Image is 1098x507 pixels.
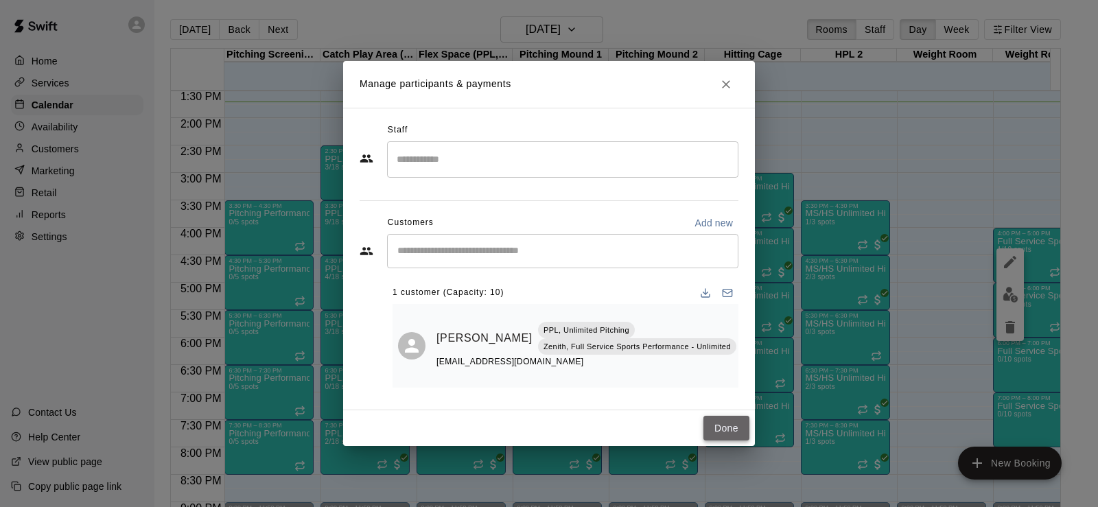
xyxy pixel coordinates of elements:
span: [EMAIL_ADDRESS][DOMAIN_NAME] [436,357,584,366]
button: Add new [689,212,738,234]
button: Manage bookings & payment [736,357,761,382]
button: Email participants [716,282,738,304]
span: Staff [388,119,408,141]
span: Paid with Credit [736,338,761,350]
button: Done [703,416,749,441]
svg: Customers [360,244,373,258]
button: Mark attendance [736,309,760,333]
p: Manage participants & payments [360,77,511,91]
a: [PERSON_NAME] [436,329,533,347]
button: Close [714,72,738,97]
span: 1 customer (Capacity: 10) [393,282,504,304]
p: Zenith, Full Service Sports Performance - Unlimited [544,341,731,353]
div: Start typing to search customers... [387,234,738,268]
p: PPL, Unlimited Pitching [544,325,629,336]
div: Patrick Donworth [398,332,425,359]
p: Add new [694,216,733,230]
svg: Staff [360,152,373,165]
span: Customers [388,212,434,234]
div: Search staff [387,141,738,178]
button: Download list [694,282,716,304]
